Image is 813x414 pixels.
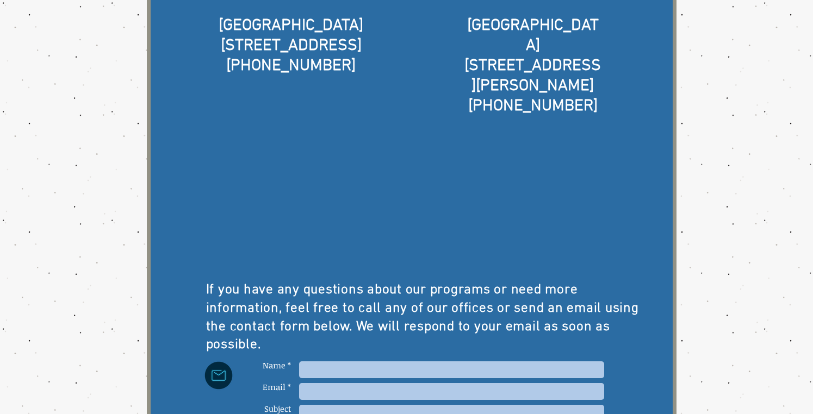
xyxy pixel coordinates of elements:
[263,381,291,392] span: Email *
[206,282,639,353] span: If you have any questions about our programs or need more information, feel free to call any of o...
[467,16,599,56] span: [GEOGRAPHIC_DATA]
[221,36,362,56] span: [STREET_ADDRESS]
[468,96,598,116] span: [PHONE_NUMBER]
[464,56,601,96] span: [STREET_ADDRESS][PERSON_NAME]
[263,360,291,371] span: Name *
[219,16,363,36] span: [GEOGRAPHIC_DATA]
[226,56,356,76] span: [PHONE_NUMBER]
[193,137,390,262] iframe: Google Maps
[264,403,291,414] span: Subject
[435,137,631,262] iframe: Google Maps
